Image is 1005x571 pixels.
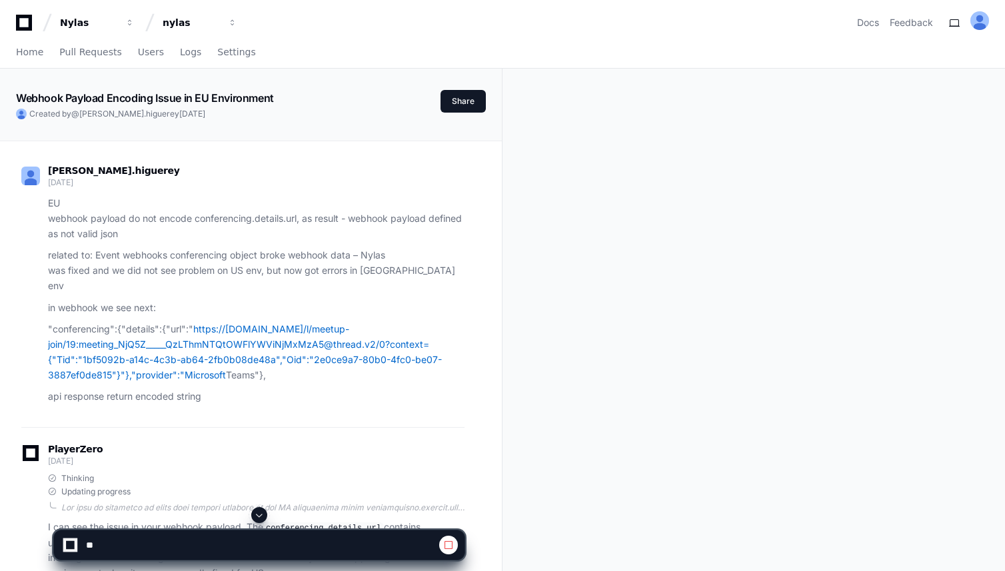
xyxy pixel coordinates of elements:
a: Pull Requests [59,37,121,68]
p: api response return encoded string [48,389,465,404]
p: EU webhook payload do not encode conferencing.details.url, as result - webhook payload defined as... [48,196,465,241]
a: Settings [217,37,255,68]
button: Nylas [55,11,140,35]
p: "conferencing":{"details":{"url":" Teams"}, [48,322,465,382]
app-text-character-animate: Webhook Payload Encoding Issue in EU Environment [16,91,274,105]
span: [DATE] [179,109,205,119]
span: Settings [217,48,255,56]
span: Home [16,48,43,56]
span: Users [138,48,164,56]
button: nylas [157,11,243,35]
span: [DATE] [48,456,73,466]
span: Updating progress [61,486,131,497]
span: [PERSON_NAME].higuerey [48,165,180,176]
span: Logs [180,48,201,56]
p: in webhook we see next: [48,300,465,316]
img: ALV-UjVIVO1xujVLAuPApzUHhlN9_vKf9uegmELgxzPxAbKOtnGOfPwn3iBCG1-5A44YWgjQJBvBkNNH2W5_ERJBpY8ZVwxlF... [21,167,40,185]
span: Pull Requests [59,48,121,56]
button: Share [441,90,486,113]
a: Users [138,37,164,68]
span: @ [71,109,79,119]
span: Created by [29,109,205,119]
a: https://[DOMAIN_NAME]/l/meetup-join/19:meeting_NjQ5Z_____QzLThmNTQtOWFlYWViNjMxMzA5@thread.v2/0?c... [48,323,442,380]
span: Thinking [61,473,94,484]
span: [PERSON_NAME].higuerey [79,109,179,119]
span: PlayerZero [48,445,103,453]
div: Nylas [60,16,117,29]
img: ALV-UjVIVO1xujVLAuPApzUHhlN9_vKf9uegmELgxzPxAbKOtnGOfPwn3iBCG1-5A44YWgjQJBvBkNNH2W5_ERJBpY8ZVwxlF... [970,11,989,30]
a: Docs [857,16,879,29]
a: Logs [180,37,201,68]
div: nylas [163,16,220,29]
div: Lor ipsu do sitametco ad elits doei tempori utlabore et dol MA aliquaenima minim veniamquisno.exe... [61,502,465,513]
button: Feedback [890,16,933,29]
p: related to: Event webhooks conferencing object broke webhook data – Nylas was fixed and we did no... [48,248,465,293]
span: [DATE] [48,177,73,187]
img: ALV-UjVIVO1xujVLAuPApzUHhlN9_vKf9uegmELgxzPxAbKOtnGOfPwn3iBCG1-5A44YWgjQJBvBkNNH2W5_ERJBpY8ZVwxlF... [16,109,27,119]
a: Home [16,37,43,68]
